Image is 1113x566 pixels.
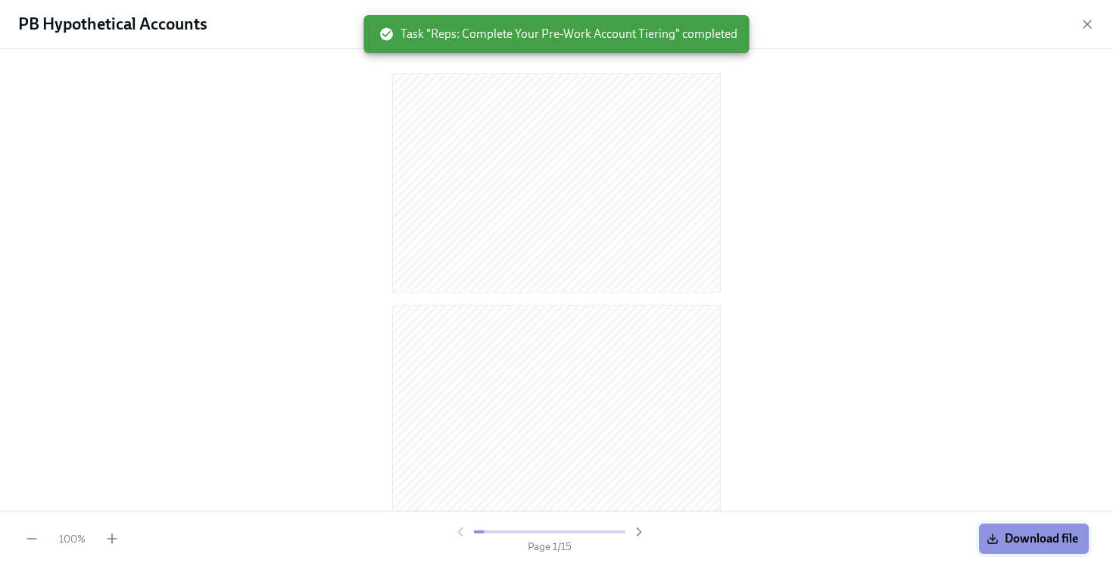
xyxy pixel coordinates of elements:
span: 100 % [59,532,86,546]
button: Download file [979,524,1089,554]
h1: PB Hypothetical Accounts [18,13,207,36]
span: Task "Reps: Complete Your Pre-Work Account Tiering" completed [379,26,737,42]
span: Page 1 / 15 [528,539,572,554]
span: Download file [990,531,1078,546]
